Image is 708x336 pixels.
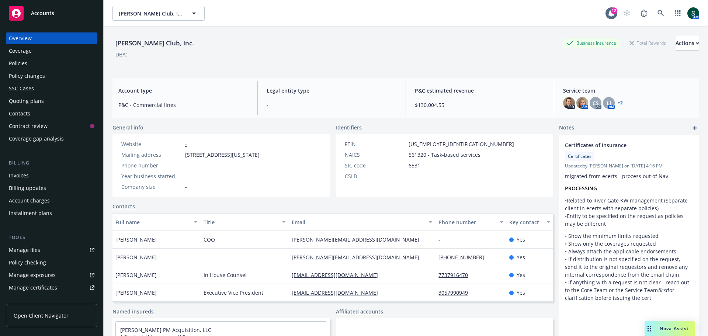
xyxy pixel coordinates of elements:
a: add [690,124,699,132]
div: Coverage gap analysis [9,133,64,145]
div: Tools [6,234,97,241]
div: Key contact [509,218,542,226]
div: Policy changes [9,70,45,82]
a: Affiliated accounts [336,308,383,315]
div: DBA: - [115,51,129,58]
a: Report a Bug [636,6,651,21]
div: SSC Cases [9,83,34,94]
div: Contacts [9,108,30,119]
a: Contacts [112,202,135,210]
button: Actions [676,36,699,51]
span: Updated by [PERSON_NAME] on [DATE] 4:16 PM [565,163,693,169]
a: Coverage gap analysis [6,133,97,145]
a: Manage claims [6,294,97,306]
span: [PERSON_NAME] [115,236,157,243]
a: +2 [618,101,623,105]
a: [EMAIL_ADDRESS][DOMAIN_NAME] [292,289,384,296]
a: 3057990949 [438,289,474,296]
span: COO [204,236,215,243]
div: Installment plans [9,207,52,219]
p: migrated from ecerts - process out of Nav [565,172,693,180]
a: Policy changes [6,70,97,82]
div: Title [204,218,278,226]
button: Phone number [435,213,506,231]
div: Actions [676,36,699,50]
div: Year business started [121,172,182,180]
span: General info [112,124,143,131]
button: [PERSON_NAME] Club, Inc. [112,6,205,21]
span: Service team [563,87,693,94]
button: Email [289,213,435,231]
div: Email [292,218,424,226]
div: Billing [6,159,97,167]
span: Legal entity type [267,87,397,94]
div: Overview [9,32,32,44]
span: P&C - Commercial lines [118,101,249,109]
div: Quoting plans [9,95,44,107]
span: [PERSON_NAME] Club, Inc. [119,10,183,17]
button: Full name [112,213,201,231]
button: Title [201,213,289,231]
div: Policies [9,58,27,69]
span: - [204,253,205,261]
button: Key contact [506,213,553,231]
div: Business Insurance [563,38,620,48]
div: Mailing address [121,151,182,159]
a: Installment plans [6,207,97,219]
a: Account charges [6,195,97,207]
a: [PERSON_NAME][EMAIL_ADDRESS][DOMAIN_NAME] [292,236,425,243]
a: Invoices [6,170,97,181]
span: Account type [118,87,249,94]
strong: PROCESSING [565,185,597,192]
div: Manage files [9,244,40,256]
div: CSLB [345,172,406,180]
span: Identifiers [336,124,362,131]
div: [PERSON_NAME] Club, Inc. [112,38,197,48]
span: - [185,162,187,169]
span: Yes [517,236,525,243]
a: Manage files [6,244,97,256]
span: 561320 - Task-based services [409,151,480,159]
p: • Show the minimum limits requested • Show only the coverages requested • Always attach the appli... [565,232,693,302]
a: Contacts [6,108,97,119]
span: Certificates [568,153,591,160]
em: first [658,287,667,294]
span: LI [607,99,611,107]
div: Company size [121,183,182,191]
span: Certificates of Insurance [565,141,674,149]
span: - [185,172,187,180]
a: Quoting plans [6,95,97,107]
span: 6531 [409,162,420,169]
div: Coverage [9,45,32,57]
div: Invoices [9,170,29,181]
div: Manage certificates [9,282,57,294]
span: Accounts [31,10,54,16]
div: Contract review [9,120,48,132]
span: Executive Vice President [204,289,263,297]
span: Yes [517,271,525,279]
span: CS [593,99,599,107]
a: - [185,141,187,148]
a: 7737916470 [438,271,474,278]
a: Policies [6,58,97,69]
div: NAICS [345,151,406,159]
p: •Related to River Gate KW management (Separate client in ecerts with separate policies) •Entity t... [565,197,693,228]
div: Phone number [438,218,495,226]
div: SIC code [345,162,406,169]
a: Coverage [6,45,97,57]
span: - [185,183,187,191]
img: photo [687,7,699,19]
div: Policy checking [9,257,46,269]
span: - [267,101,397,109]
a: - [438,236,446,243]
div: Certificates of InsuranceCertificatesUpdatedby [PERSON_NAME] on [DATE] 4:16 PMmigrated from ecert... [559,135,699,308]
span: - [409,172,410,180]
span: [US_EMPLOYER_IDENTIFICATION_NUMBER] [409,140,514,148]
div: Billing updates [9,182,46,194]
span: [STREET_ADDRESS][US_STATE] [185,151,260,159]
a: Manage exposures [6,269,97,281]
div: Total Rewards [626,38,670,48]
div: Account charges [9,195,50,207]
span: [PERSON_NAME] [115,289,157,297]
